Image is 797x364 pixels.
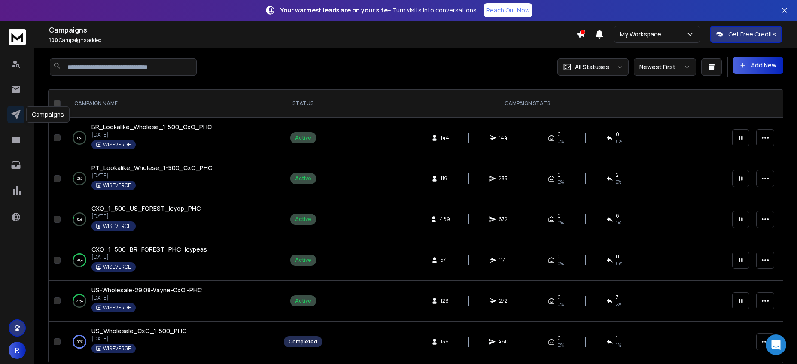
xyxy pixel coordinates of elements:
[49,25,576,35] h1: Campaigns
[616,219,621,226] span: 1 %
[616,301,621,308] span: 2 %
[49,36,58,44] span: 100
[616,342,621,349] span: 1 %
[77,133,82,142] p: 0 %
[91,213,201,220] p: [DATE]
[557,138,564,145] span: 0%
[616,260,622,267] span: 0 %
[64,322,279,362] td: 100%US_Wholesale_CxO_1-500_PHC[DATE]WISEVERGE
[557,342,564,349] span: 0%
[295,175,311,182] div: Active
[103,223,131,230] p: WISEVERGE
[557,335,561,342] span: 0
[103,345,131,352] p: WISEVERGE
[26,106,70,123] div: Campaigns
[634,58,696,76] button: Newest First
[484,3,532,17] a: Reach Out Now
[557,131,561,138] span: 0
[91,286,202,294] span: US-Wholesale-29.08-Vayne-CxO -PHC
[76,297,83,305] p: 37 %
[91,335,186,342] p: [DATE]
[295,134,311,141] div: Active
[91,245,207,253] span: CXO_1_500_BR_FOREST_PHC_icypeas
[557,260,564,267] span: 0%
[441,175,449,182] span: 119
[295,257,311,264] div: Active
[103,182,131,189] p: WISEVERGE
[557,219,564,226] span: 0%
[616,212,619,219] span: 6
[103,264,131,270] p: WISEVERGE
[616,179,621,185] span: 2 %
[64,199,279,240] td: 6%CXO_1_500_US_FOREST_icyep_PHC[DATE]WISEVERGE
[616,131,619,138] span: 0
[64,90,279,118] th: CAMPAIGN NAME
[441,257,449,264] span: 54
[710,26,782,43] button: Get Free Credits
[77,174,82,183] p: 2 %
[616,172,619,179] span: 2
[76,256,83,264] p: 70 %
[327,90,727,118] th: CAMPAIGN STATS
[91,123,212,131] a: BR_Lookalike_Wholese_1-500_CxO_PHC
[616,335,618,342] span: 1
[766,334,786,355] div: Open Intercom Messenger
[76,337,83,346] p: 100 %
[280,6,388,14] strong: Your warmest leads are on your site
[441,338,449,345] span: 156
[616,294,619,301] span: 3
[91,245,207,254] a: CXO_1_500_BR_FOREST_PHC_icypeas
[557,212,561,219] span: 0
[728,30,776,39] p: Get Free Credits
[499,216,508,223] span: 672
[616,138,622,145] span: 0 %
[103,304,131,311] p: WISEVERGE
[91,286,202,294] a: US-Wholesale-29.08-Vayne-CxO -PHC
[441,134,449,141] span: 144
[9,342,26,359] button: R
[557,301,564,308] span: 0%
[91,131,212,138] p: [DATE]
[103,141,131,148] p: WISEVERGE
[616,253,619,260] span: 0
[499,175,508,182] span: 235
[499,297,508,304] span: 272
[575,63,609,71] p: All Statuses
[77,215,82,224] p: 6 %
[91,172,212,179] p: [DATE]
[64,158,279,199] td: 2%PT_Lookalike_Wholese_1-500_CxO_PHC[DATE]WISEVERGE
[289,338,317,345] div: Completed
[557,253,561,260] span: 0
[9,29,26,45] img: logo
[295,297,311,304] div: Active
[64,240,279,281] td: 70%CXO_1_500_BR_FOREST_PHC_icypeas[DATE]WISEVERGE
[91,294,202,301] p: [DATE]
[280,6,477,15] p: – Turn visits into conversations
[91,204,201,213] a: CXO_1_500_US_FOREST_icyep_PHC
[499,134,508,141] span: 144
[295,216,311,223] div: Active
[64,281,279,322] td: 37%US-Wholesale-29.08-Vayne-CxO -PHC[DATE]WISEVERGE
[91,254,207,261] p: [DATE]
[91,327,186,335] a: US_Wholesale_CxO_1-500_PHC
[557,179,564,185] span: 0%
[91,164,212,172] a: PT_Lookalike_Wholese_1-500_CxO_PHC
[486,6,530,15] p: Reach Out Now
[441,297,449,304] span: 128
[440,216,450,223] span: 489
[557,172,561,179] span: 0
[64,118,279,158] td: 0%BR_Lookalike_Wholese_1-500_CxO_PHC[DATE]WISEVERGE
[49,37,576,44] p: Campaigns added
[499,257,508,264] span: 117
[620,30,665,39] p: My Workspace
[498,338,508,345] span: 460
[557,294,561,301] span: 0
[279,90,327,118] th: STATUS
[733,57,783,74] button: Add New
